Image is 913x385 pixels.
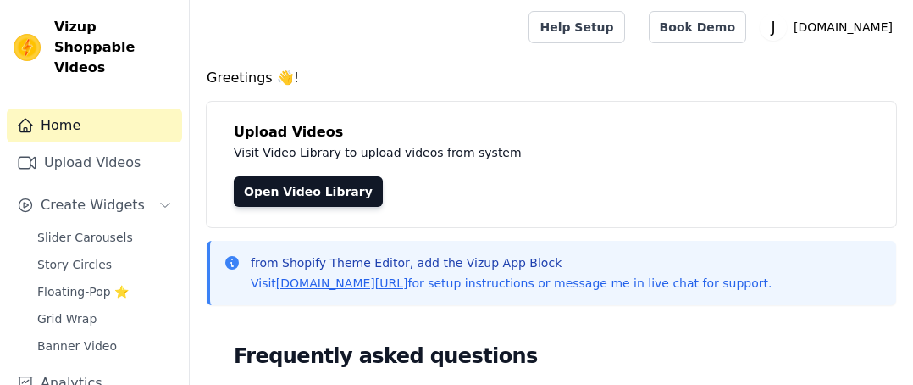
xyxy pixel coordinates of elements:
[27,280,182,304] a: Floating-Pop ⭐
[27,334,182,358] a: Banner Video
[41,195,145,215] span: Create Widgets
[234,142,869,163] p: Visit Video Library to upload videos from system
[7,109,182,142] a: Home
[528,11,624,43] a: Help Setup
[54,17,175,78] span: Vizup Shoppable Videos
[37,338,117,354] span: Banner Video
[27,253,182,276] a: Story Circles
[27,226,182,249] a: Slider Carousels
[770,19,775,36] text: J
[14,34,41,61] img: Vizup
[37,310,97,327] span: Grid Wrap
[27,307,182,331] a: Grid Wrap
[787,12,899,42] p: [DOMAIN_NAME]
[251,254,772,271] p: from Shopify Theme Editor, add the Vizup App Block
[37,283,129,300] span: Floating-Pop ⭐
[207,68,896,88] h4: Greetings 👋!
[7,146,182,180] a: Upload Videos
[234,176,383,207] a: Open Video Library
[649,11,746,43] a: Book Demo
[251,275,772,292] p: Visit for setup instructions or message me in live chat for support.
[37,256,112,273] span: Story Circles
[234,122,869,142] h4: Upload Videos
[276,276,408,290] a: [DOMAIN_NAME][URL]
[760,12,899,42] button: J [DOMAIN_NAME]
[234,339,869,373] h2: Frequently asked questions
[7,188,182,222] button: Create Widgets
[37,229,133,246] span: Slider Carousels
